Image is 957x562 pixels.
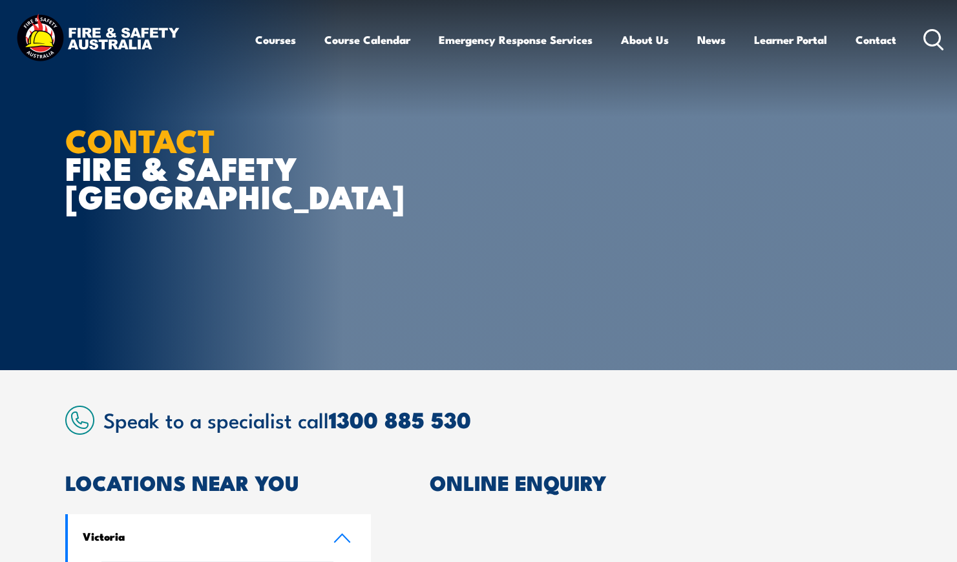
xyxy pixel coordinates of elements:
[83,529,314,543] h4: Victoria
[439,23,593,57] a: Emergency Response Services
[65,125,384,209] h1: FIRE & SAFETY [GEOGRAPHIC_DATA]
[68,514,372,561] a: Victoria
[103,408,892,431] h2: Speak to a specialist call
[621,23,669,57] a: About Us
[697,23,726,57] a: News
[856,23,896,57] a: Contact
[430,473,892,491] h2: ONLINE ENQUIRY
[329,402,471,436] a: 1300 885 530
[754,23,827,57] a: Learner Portal
[255,23,296,57] a: Courses
[65,473,372,491] h2: LOCATIONS NEAR YOU
[65,114,215,164] strong: CONTACT
[324,23,410,57] a: Course Calendar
